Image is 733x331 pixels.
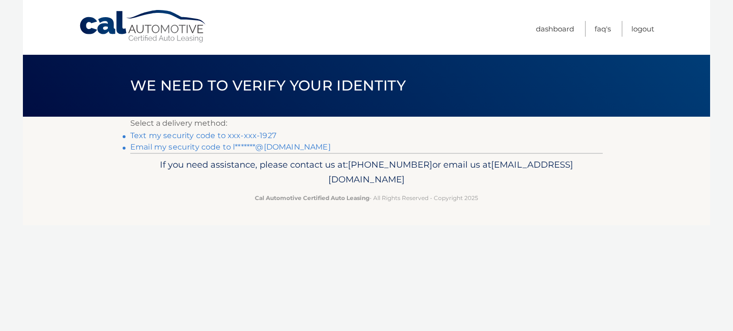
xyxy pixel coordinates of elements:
p: Select a delivery method: [130,117,603,130]
strong: Cal Automotive Certified Auto Leasing [255,194,369,201]
span: [PHONE_NUMBER] [348,159,432,170]
a: Email my security code to l*******@[DOMAIN_NAME] [130,142,331,151]
p: - All Rights Reserved - Copyright 2025 [136,193,597,203]
a: Text my security code to xxx-xxx-1927 [130,131,276,140]
a: Cal Automotive [79,10,208,43]
a: FAQ's [595,21,611,37]
a: Logout [631,21,654,37]
p: If you need assistance, please contact us at: or email us at [136,157,597,188]
span: We need to verify your identity [130,77,406,94]
a: Dashboard [536,21,574,37]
